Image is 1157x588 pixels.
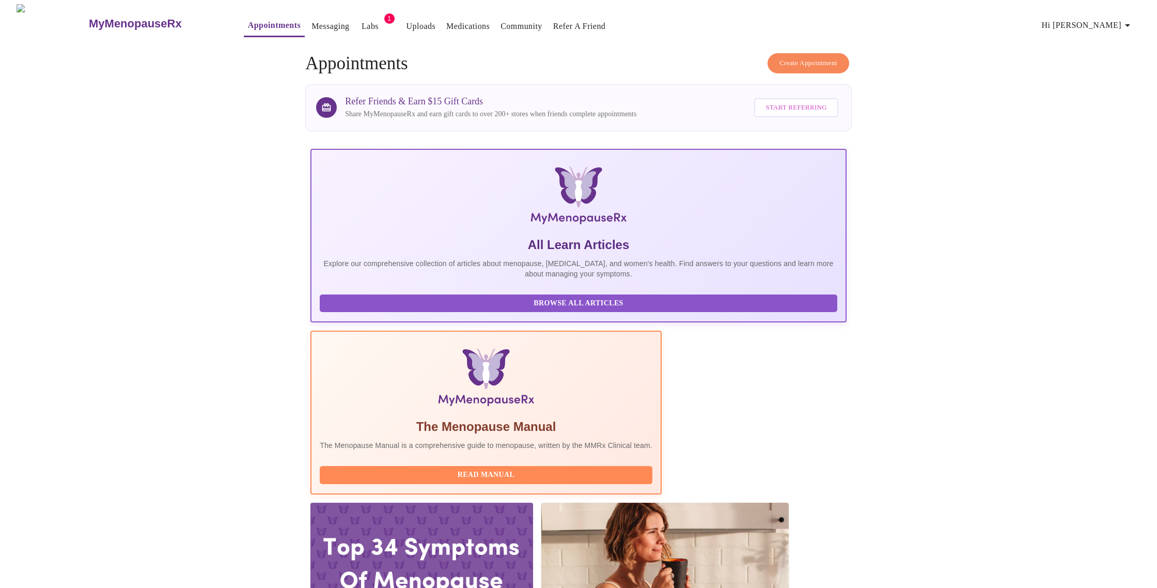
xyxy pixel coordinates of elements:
[320,237,837,253] h5: All Learn Articles
[244,15,305,37] button: Appointments
[372,348,599,410] img: Menopause Manual
[765,102,826,114] span: Start Referring
[354,16,387,37] button: Labs
[88,6,223,42] a: MyMenopauseRx
[752,93,840,122] a: Start Referring
[345,96,636,107] h3: Refer Friends & Earn $15 Gift Cards
[320,419,652,435] h5: The Menopause Manual
[553,19,606,34] a: Refer a Friend
[779,57,837,69] span: Create Appointment
[501,19,542,34] a: Community
[305,53,852,74] h4: Appointments
[400,166,757,228] img: MyMenopauseRx Logo
[330,469,642,482] span: Read Manual
[1042,18,1134,33] span: Hi [PERSON_NAME]
[320,258,837,279] p: Explore our comprehensive collection of articles about menopause, [MEDICAL_DATA], and women's hea...
[320,466,652,484] button: Read Manual
[362,19,379,34] a: Labs
[311,19,349,34] a: Messaging
[320,295,837,313] button: Browse All Articles
[384,13,395,24] span: 1
[320,298,840,307] a: Browse All Articles
[1038,15,1138,36] button: Hi [PERSON_NAME]
[402,16,440,37] button: Uploads
[446,19,490,34] a: Medications
[496,16,546,37] button: Community
[89,17,182,30] h3: MyMenopauseRx
[754,98,838,117] button: Start Referring
[320,470,655,478] a: Read Manual
[549,16,610,37] button: Refer a Friend
[307,16,353,37] button: Messaging
[248,18,301,33] a: Appointments
[17,4,88,43] img: MyMenopauseRx Logo
[320,440,652,451] p: The Menopause Manual is a comprehensive guide to menopause, written by the MMRx Clinical team.
[768,53,849,73] button: Create Appointment
[406,19,436,34] a: Uploads
[345,109,636,119] p: Share MyMenopauseRx and earn gift cards to over 200+ stores when friends complete appointments
[330,297,827,310] span: Browse All Articles
[442,16,494,37] button: Medications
